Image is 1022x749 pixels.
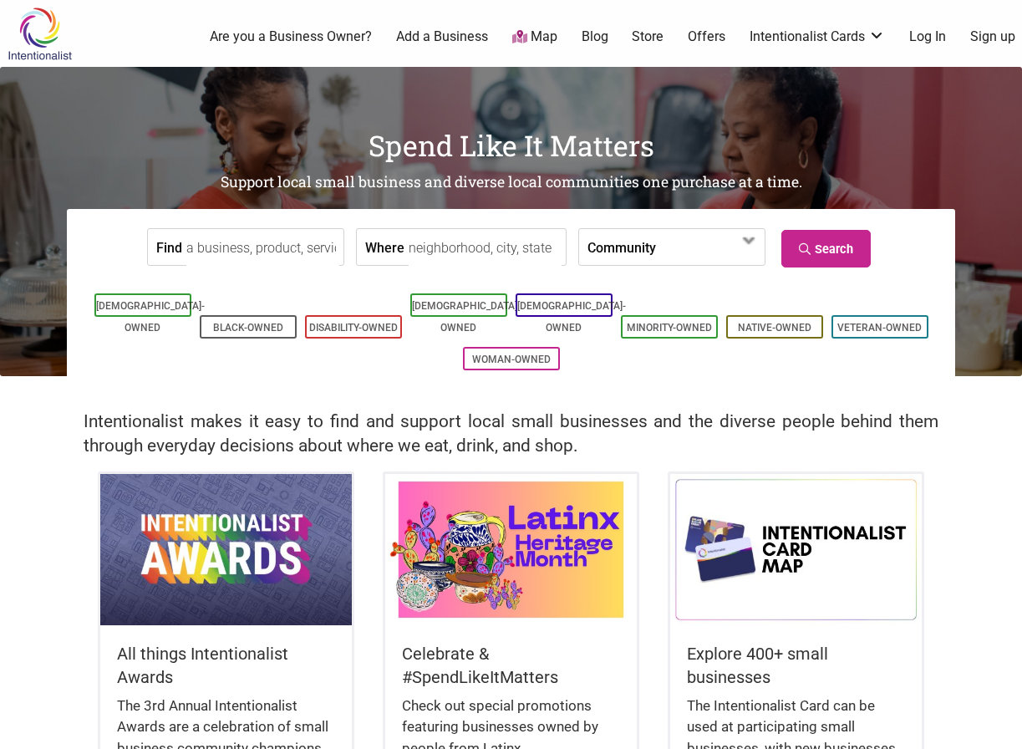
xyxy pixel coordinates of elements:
[385,474,637,625] img: Latinx / Hispanic Heritage Month
[738,322,811,334] a: Native-Owned
[412,300,521,334] a: [DEMOGRAPHIC_DATA]-Owned
[396,28,488,46] a: Add a Business
[186,229,339,267] input: a business, product, service
[517,300,626,334] a: [DEMOGRAPHIC_DATA]-Owned
[582,28,608,46] a: Blog
[213,322,283,334] a: Black-Owned
[365,229,404,265] label: Where
[837,322,922,334] a: Veteran-Owned
[909,28,946,46] a: Log In
[687,642,905,689] h5: Explore 400+ small businesses
[781,230,871,267] a: Search
[100,474,352,625] img: Intentionalist Awards
[688,28,725,46] a: Offers
[587,229,656,265] label: Community
[970,28,1015,46] a: Sign up
[96,300,205,334] a: [DEMOGRAPHIC_DATA]-Owned
[156,229,182,265] label: Find
[627,322,712,334] a: Minority-Owned
[309,322,398,334] a: Disability-Owned
[632,28,664,46] a: Store
[512,28,557,47] a: Map
[472,354,551,365] a: Woman-Owned
[117,642,335,689] h5: All things Intentionalist Awards
[84,410,938,458] h2: Intentionalist makes it easy to find and support local small businesses and the diverse people be...
[402,642,620,689] h5: Celebrate & #SpendLikeItMatters
[210,28,372,46] a: Are you a Business Owner?
[409,229,562,267] input: neighborhood, city, state
[670,474,922,625] img: Intentionalist Card Map
[750,28,885,46] a: Intentionalist Cards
